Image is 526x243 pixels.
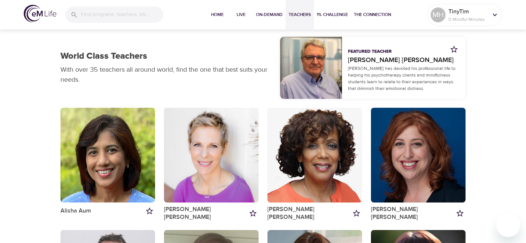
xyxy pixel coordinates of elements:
[448,7,488,16] p: TinyTim
[232,11,250,19] span: Live
[60,51,147,62] h1: World Class Teachers
[289,11,311,19] span: Teachers
[317,11,348,19] span: 1% Challenge
[267,205,351,221] a: [PERSON_NAME] [PERSON_NAME]
[60,207,91,215] a: Alisha Aum
[496,213,520,237] iframe: Button to launch messaging window, conversation in progress
[431,7,446,22] div: MH
[247,208,259,219] button: Add to my favorites
[371,205,454,221] a: [PERSON_NAME] [PERSON_NAME]
[348,55,460,65] a: [PERSON_NAME] [PERSON_NAME]
[81,7,163,23] input: Find programs, teachers, etc...
[351,208,362,219] button: Add to my favorites
[256,11,283,19] span: On-Demand
[448,44,460,55] button: Add to my favorites
[164,205,247,221] a: [PERSON_NAME] [PERSON_NAME]
[348,65,460,92] p: [PERSON_NAME] has devoted his professional life to helping his psychotherapy clients and mindfuln...
[24,5,56,22] img: logo
[454,208,466,219] button: Add to my favorites
[60,65,271,85] p: With over 35 teachers all around world, find the one that best suits your needs.
[144,205,155,217] button: Add to my favorites
[354,11,391,19] span: The Connection
[208,11,226,19] span: Home
[448,16,488,23] p: 0 Mindful Minutes
[348,48,392,55] p: Featured Teacher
